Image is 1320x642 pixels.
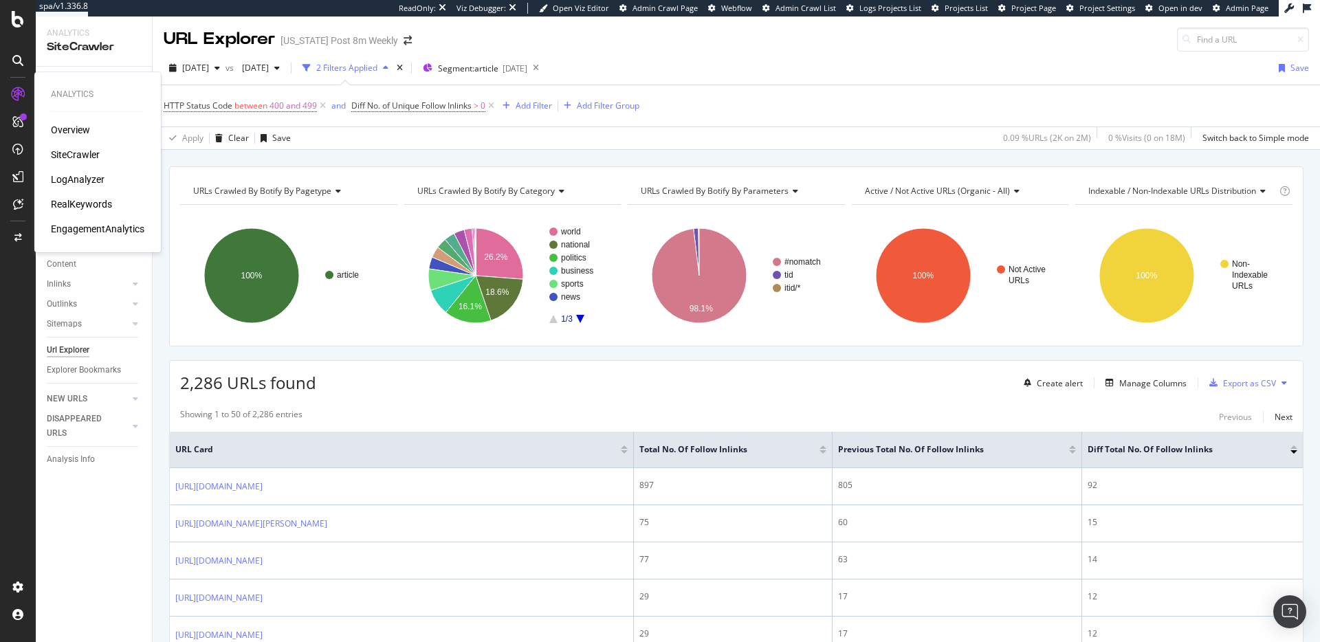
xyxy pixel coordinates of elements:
div: A chart. [180,216,397,335]
div: 92 [1088,479,1297,491]
div: 77 [639,553,826,566]
button: Next [1275,408,1292,425]
text: Indexable [1232,270,1268,280]
button: Segment:article[DATE] [417,57,527,79]
span: Admin Crawl Page [632,3,698,13]
div: 60 [838,516,1076,529]
a: Admin Page [1213,3,1268,14]
text: URLs [1232,281,1253,291]
div: Next [1275,411,1292,423]
a: RealKeywords [51,197,112,211]
button: Save [1273,57,1309,79]
div: 63 [838,553,1076,566]
div: Apply [182,132,203,144]
div: Showing 1 to 50 of 2,286 entries [180,408,302,425]
text: URLs [1009,276,1029,285]
div: 0 % Visits ( 0 on 18M ) [1108,132,1185,144]
div: 805 [838,479,1076,491]
a: Admin Crawl List [762,3,836,14]
span: > [474,100,478,111]
button: Create alert [1018,372,1083,394]
span: URL Card [175,443,617,456]
button: Add Filter Group [558,98,639,114]
text: 1/3 [561,314,573,324]
div: Add Filter [516,100,552,111]
div: [US_STATE] Post 8m Weekly [280,34,398,47]
div: Create alert [1037,377,1083,389]
span: Segment: article [438,63,498,74]
div: Outlinks [47,297,77,311]
svg: A chart. [1075,216,1292,335]
a: Webflow [708,3,752,14]
text: #nomatch [784,257,821,267]
button: 2 Filters Applied [297,57,394,79]
text: tid [784,270,793,280]
span: Projects List [945,3,988,13]
span: Open Viz Editor [553,3,609,13]
span: HTTP Status Code [164,100,232,111]
span: Project Settings [1079,3,1135,13]
text: sports [561,279,584,289]
div: 29 [639,590,826,603]
a: [URL][DOMAIN_NAME][PERSON_NAME] [175,517,327,531]
span: URLs Crawled By Botify By pagetype [193,185,331,197]
a: LogAnalyzer [51,173,104,186]
div: 15 [1088,516,1297,529]
text: 100% [241,271,263,280]
text: 16.1% [458,302,481,311]
div: 75 [639,516,826,529]
div: Overview [51,123,90,137]
h4: URLs Crawled By Botify By pagetype [190,180,385,202]
div: and [331,100,346,111]
div: SiteCrawler [47,39,141,55]
div: EngagementAnalytics [51,222,144,236]
button: and [331,99,346,112]
div: Add Filter Group [577,100,639,111]
button: Previous [1219,408,1252,425]
a: Analysis Info [47,452,142,467]
span: Open in dev [1158,3,1202,13]
button: Manage Columns [1100,375,1187,391]
text: national [561,240,590,250]
a: Url Explorer [47,343,142,357]
div: URL Explorer [164,27,275,51]
div: Explorer Bookmarks [47,363,121,377]
div: Url Explorer [47,343,89,357]
a: SiteCrawler [51,148,100,162]
span: 0 [481,96,485,115]
div: Save [1290,62,1309,74]
div: 12 [1088,628,1297,640]
text: Non- [1232,259,1250,269]
a: [URL][DOMAIN_NAME] [175,480,263,494]
a: DISAPPEARED URLS [47,412,129,441]
span: Logs Projects List [859,3,921,13]
span: 2,286 URLs found [180,371,316,394]
span: Total No. of Follow Inlinks [639,443,799,456]
div: 29 [639,628,826,640]
svg: A chart. [404,216,621,335]
div: Viz Debugger: [456,3,506,14]
div: 14 [1088,553,1297,566]
text: 98.1% [690,304,713,313]
span: Webflow [721,3,752,13]
text: business [561,266,593,276]
a: Explorer Bookmarks [47,363,142,377]
span: Active / Not Active URLs (organic - all) [865,185,1010,197]
span: Indexable / Non-Indexable URLs distribution [1088,185,1256,197]
svg: A chart. [628,216,845,335]
span: URLs Crawled By Botify By parameters [641,185,789,197]
a: Logs Projects List [846,3,921,14]
span: Previous Total No. of Follow Inlinks [838,443,1048,456]
div: 0.09 % URLs ( 2K on 2M ) [1003,132,1091,144]
span: between [234,100,267,111]
input: Find a URL [1177,27,1309,52]
div: Export as CSV [1223,377,1276,389]
div: A chart. [852,216,1069,335]
a: Inlinks [47,277,129,291]
a: Open in dev [1145,3,1202,14]
div: Save [272,132,291,144]
a: Sitemaps [47,317,129,331]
